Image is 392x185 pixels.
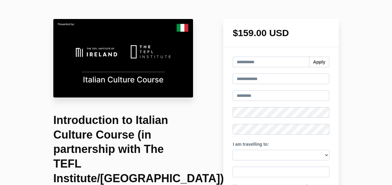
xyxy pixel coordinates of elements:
[233,141,269,148] label: I am travelling to:
[236,167,326,178] iframe: Secure card payment input frame
[53,19,193,97] img: jmcIV5EWS1mvb34gUG5I_Spain_TI_copy_5.png
[309,57,329,67] button: Apply
[233,28,329,38] h1: $159.00 USD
